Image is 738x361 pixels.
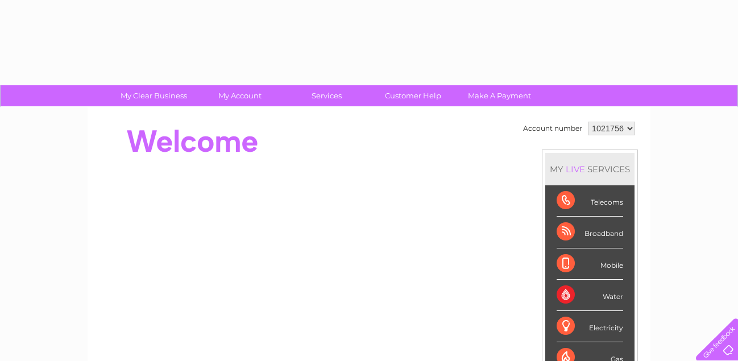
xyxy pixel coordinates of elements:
[280,85,374,106] a: Services
[107,85,201,106] a: My Clear Business
[563,164,587,175] div: LIVE
[557,248,623,280] div: Mobile
[453,85,546,106] a: Make A Payment
[557,311,623,342] div: Electricity
[520,119,585,138] td: Account number
[557,185,623,217] div: Telecoms
[193,85,287,106] a: My Account
[545,153,635,185] div: MY SERVICES
[557,280,623,311] div: Water
[366,85,460,106] a: Customer Help
[557,217,623,248] div: Broadband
